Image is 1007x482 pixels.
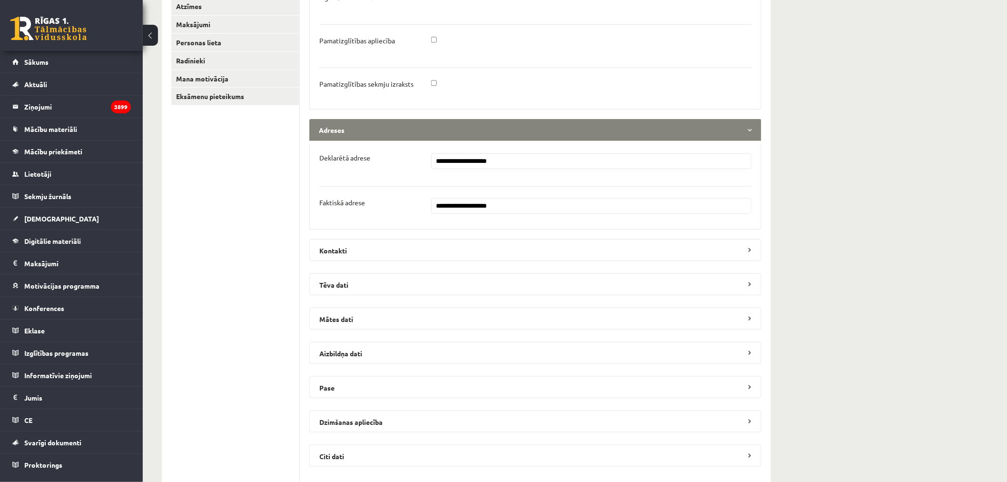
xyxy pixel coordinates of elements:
p: Pamatizglītības apliecība [319,36,395,45]
span: Sākums [24,58,49,66]
span: CE [24,416,32,424]
a: Mācību priekšmeti [12,141,131,162]
a: Motivācijas programma [12,275,131,297]
a: Personas lieta [171,34,299,51]
a: Jumis [12,387,131,409]
legend: Pase [309,376,761,398]
legend: Aizbildņa dati [309,342,761,364]
span: Motivācijas programma [24,281,99,290]
a: Aktuāli [12,73,131,95]
a: Digitālie materiāli [12,230,131,252]
span: Konferences [24,304,64,312]
span: Proktorings [24,461,62,469]
span: Lietotāji [24,170,51,178]
a: Mana motivācija [171,70,299,88]
a: Sekmju žurnāls [12,185,131,207]
span: Jumis [24,393,42,402]
a: Sākums [12,51,131,73]
a: Proktorings [12,454,131,476]
span: Mācību materiāli [24,125,77,133]
span: Informatīvie ziņojumi [24,371,92,380]
span: [DEMOGRAPHIC_DATA] [24,214,99,223]
span: Aktuāli [24,80,47,89]
span: Svarīgi dokumenti [24,438,81,447]
legend: Citi dati [309,445,761,467]
a: Rīgas 1. Tālmācības vidusskola [10,17,87,40]
a: Izglītības programas [12,342,131,364]
a: Lietotāji [12,163,131,185]
a: CE [12,409,131,431]
legend: Adreses [309,119,761,141]
span: Mācību priekšmeti [24,147,82,156]
a: Ziņojumi3899 [12,96,131,118]
legend: Ziņojumi [24,96,131,118]
legend: Tēva dati [309,273,761,295]
a: Radinieki [171,52,299,70]
a: Eksāmenu pieteikums [171,88,299,105]
legend: Dzimšanas apliecība [309,411,761,432]
p: Deklarētā adrese [319,153,370,162]
a: [DEMOGRAPHIC_DATA] [12,208,131,230]
a: Konferences [12,297,131,319]
span: Sekmju žurnāls [24,192,71,201]
i: 3899 [111,100,131,113]
a: Maksājumi [12,252,131,274]
a: Mācību materiāli [12,118,131,140]
a: Informatīvie ziņojumi [12,364,131,386]
a: Maksājumi [171,16,299,33]
span: Izglītības programas [24,349,89,357]
p: Pamatizglītības sekmju izraksts [319,80,414,88]
a: Eklase [12,320,131,341]
a: Svarīgi dokumenti [12,432,131,453]
legend: Mātes dati [309,308,761,330]
span: Digitālie materiāli [24,237,81,245]
span: Eklase [24,326,45,335]
legend: Maksājumi [24,252,131,274]
p: Faktiskā adrese [319,198,365,207]
legend: Kontakti [309,239,761,261]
